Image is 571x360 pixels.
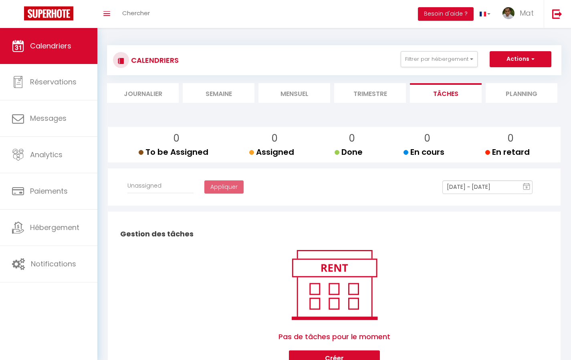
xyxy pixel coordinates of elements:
[204,180,244,194] button: Appliquer
[256,131,294,146] p: 0
[283,246,385,323] img: rent.png
[404,146,444,158] span: En cours
[118,222,550,246] h2: Gestion des tâches
[502,7,515,19] img: ...
[30,41,71,51] span: Calendriers
[410,131,444,146] p: 0
[6,3,30,27] button: Ouvrir le widget de chat LiveChat
[278,323,390,350] span: Pas de tâches pour le moment
[24,6,73,20] img: Super Booking
[139,146,208,158] span: To be Assigned
[129,51,179,69] h3: CALENDRIERS
[485,146,530,158] span: En retard
[30,186,68,196] span: Paiements
[410,83,482,103] li: Tâches
[30,150,63,160] span: Analytics
[335,146,363,158] span: Done
[183,83,254,103] li: Semaine
[30,222,79,232] span: Hébergement
[31,259,76,269] span: Notifications
[145,131,208,146] p: 0
[492,131,530,146] p: 0
[341,131,363,146] p: 0
[122,9,150,17] span: Chercher
[418,7,474,21] button: Besoin d'aide ?
[490,51,551,67] button: Actions
[526,186,528,189] text: 9
[334,83,406,103] li: Trimestre
[552,9,562,19] img: logout
[258,83,330,103] li: Mensuel
[30,113,67,123] span: Messages
[401,51,478,67] button: Filtrer par hébergement
[486,83,557,103] li: Planning
[520,8,534,18] span: Mat
[442,180,533,194] input: Select Date Range
[107,83,179,103] li: Journalier
[30,77,77,87] span: Réservations
[249,146,294,158] span: Assigned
